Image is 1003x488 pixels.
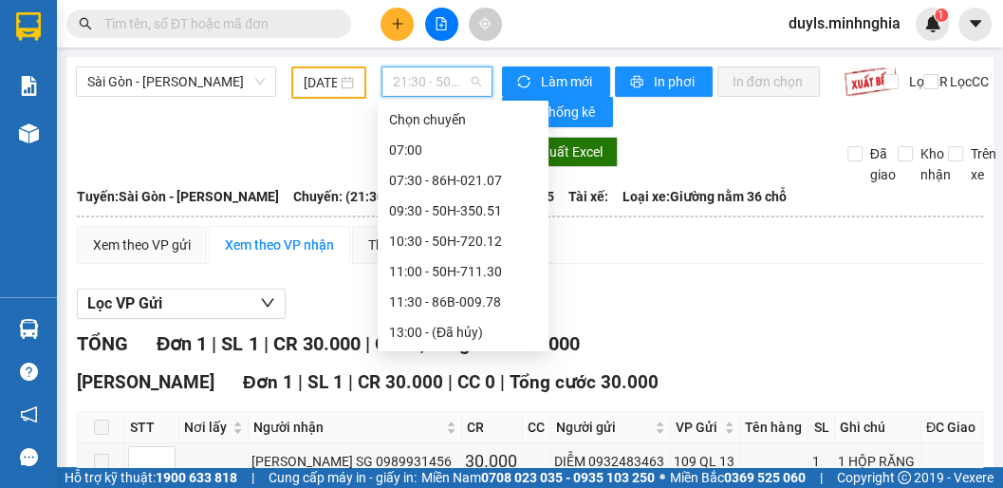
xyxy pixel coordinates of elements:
span: caret-down [967,15,984,32]
div: 07:30 - 86H-021.07 [389,170,537,191]
th: SL [808,412,835,443]
span: 1 [938,9,944,22]
button: plus [381,8,414,41]
div: 1 HỘP RĂNG [838,451,918,472]
div: Xem theo VP gửi [93,235,191,255]
span: aim [478,17,492,30]
strong: 0369 525 060 [724,470,806,485]
span: Cung cấp máy in - giấy in: [269,467,417,488]
img: warehouse-icon [19,319,39,339]
span: ⚪️ [659,474,665,481]
img: 9k= [844,66,898,97]
span: | [820,467,823,488]
span: Sài Gòn - Phan Rí [87,67,265,96]
td: 109 QL 13 [671,443,740,480]
span: down [260,295,275,310]
strong: 0708 023 035 - 0935 103 250 [481,470,655,485]
span: Miền Nam [421,467,655,488]
span: Xuất Excel [541,141,603,162]
img: logo-vxr [16,12,41,41]
div: Thống kê [368,235,422,255]
div: 1 [811,451,831,472]
span: CC 0 [457,371,495,393]
span: | [212,332,216,355]
span: Hỗ trợ kỹ thuật: [65,467,237,488]
span: Thống kê [541,102,598,122]
div: Chọn chuyến [378,104,548,135]
span: question-circle [20,363,38,381]
input: 12/08/2025 [304,72,337,93]
span: search [79,17,92,30]
span: 21:30 - 50H-293.85 [393,67,481,96]
th: Tên hàng [740,412,808,443]
div: 13:00 - (Đã hủy) [389,322,537,343]
div: Xem theo VP nhận [225,235,334,255]
span: copyright [898,471,911,484]
span: | [348,371,353,393]
span: TỔNG [77,332,128,355]
strong: 1900 633 818 [156,470,237,485]
span: Đơn 1 [243,371,293,393]
span: printer [630,75,646,90]
span: plus [391,17,404,30]
th: Ghi chú [835,412,921,443]
button: In đơn chọn [717,66,821,97]
sup: 1 [935,9,948,22]
div: DIỄM 0932483463 [553,451,667,472]
span: | [364,332,369,355]
span: Tổng cước 30.000 [510,371,659,393]
span: Lọc CC [941,71,991,92]
span: sync [517,75,533,90]
span: file-add [435,17,448,30]
span: Chuyến: (21:30 [DATE]) [293,186,432,207]
span: Nơi lấy [184,417,229,438]
div: 11:30 - 86B-009.78 [389,291,537,312]
span: Lọc CR [901,71,951,92]
span: message [20,448,38,466]
input: Tìm tên, số ĐT hoặc mã đơn [104,13,328,34]
th: ĐC Giao [921,412,983,443]
button: printerIn phơi [615,66,713,97]
span: CC 0 [374,332,414,355]
button: bar-chartThống kê [502,97,613,127]
div: 10:30 - 50H-720.12 [389,231,537,252]
span: | [448,371,453,393]
div: 11:00 - 50H-711.30 [389,261,537,282]
span: CR 30.000 [358,371,443,393]
span: Loại xe: Giường nằm 36 chỗ [622,186,787,207]
span: SL 1 [221,332,258,355]
span: | [298,371,303,393]
button: Lọc VP Gửi [77,289,286,319]
img: warehouse-icon [19,123,39,143]
th: STT [125,412,179,443]
span: Đơn 1 [157,332,207,355]
span: Người gửi [555,417,651,438]
div: 07:00 [389,140,537,160]
span: Miền Bắc [670,467,806,488]
span: [PERSON_NAME] [77,371,214,393]
th: CC [523,412,551,443]
img: solution-icon [19,76,39,96]
button: syncLàm mới [502,66,610,97]
th: CR [462,412,523,443]
div: Chọn chuyến [389,109,537,130]
div: [PERSON_NAME] SG 0989931456 [251,451,458,472]
span: | [251,467,254,488]
button: file-add [425,8,458,41]
span: Đã giao [863,143,903,185]
img: icon-new-feature [924,15,941,32]
span: Kho nhận [913,143,958,185]
span: Tài xế: [568,186,608,207]
div: 30.000 [465,448,519,475]
span: | [500,371,505,393]
div: 109 QL 13 [674,451,736,472]
b: Tuyến: Sài Gòn - [PERSON_NAME] [77,189,279,204]
span: Người nhận [253,417,442,438]
button: downloadXuất Excel [505,137,618,167]
span: | [263,332,268,355]
span: notification [20,405,38,423]
span: In phơi [654,71,697,92]
button: aim [469,8,502,41]
span: VP Gửi [676,417,720,438]
span: duyls.minhnghia [773,11,916,35]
